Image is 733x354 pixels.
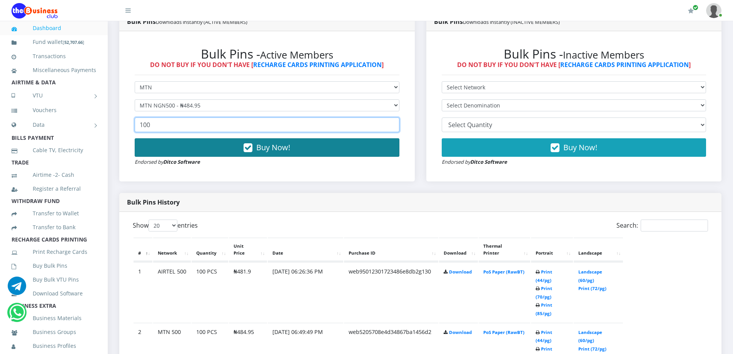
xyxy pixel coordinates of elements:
[12,271,96,289] a: Buy Bulk VTU Pins
[563,48,644,62] small: Inactive Members
[260,48,333,62] small: Active Members
[268,238,343,262] th: Date: activate to sort column ascending
[127,198,180,206] strong: Bulk Pins History
[150,60,384,69] strong: DO NOT BUY IF YOU DON'T HAVE [ ]
[9,309,25,322] a: Chat for support
[560,60,689,69] a: RECHARGE CARDS PRINTING APPLICATION
[192,262,228,322] td: 100 PCS
[536,302,552,316] a: Print (85/pg)
[442,138,706,157] button: Buy Now!
[12,257,96,275] a: Buy Bulk Pins
[192,238,228,262] th: Quantity: activate to sort column ascending
[12,47,96,65] a: Transactions
[483,329,524,335] a: PoS Paper (RawBT)
[133,220,198,232] label: Show entries
[470,158,507,165] strong: Ditco Software
[12,19,96,37] a: Dashboard
[578,329,602,344] a: Landscape (60/pg)
[563,142,597,153] span: Buy Now!
[706,3,721,18] img: User
[693,5,698,10] span: Renew/Upgrade Subscription
[134,262,152,322] td: 1
[531,238,573,262] th: Portrait: activate to sort column ascending
[8,282,26,295] a: Chat for support
[688,8,694,14] i: Renew/Upgrade Subscription
[578,269,602,283] a: Landscape (60/pg)
[127,17,247,26] strong: Bulk Pins
[574,238,623,262] th: Landscape: activate to sort column ascending
[156,18,247,25] small: Downloads instantly (ACTIVE MEMBERS)
[153,262,191,322] td: AIRTEL 500
[12,61,96,79] a: Miscellaneous Payments
[268,262,343,322] td: [DATE] 06:26:36 PM
[12,3,58,18] img: Logo
[578,285,606,291] a: Print (72/pg)
[442,158,507,165] small: Endorsed by
[12,86,96,105] a: VTU
[163,158,200,165] strong: Ditco Software
[135,158,200,165] small: Endorsed by
[12,243,96,261] a: Print Recharge Cards
[344,238,438,262] th: Purchase ID: activate to sort column ascending
[439,238,478,262] th: Download: activate to sort column ascending
[135,138,399,157] button: Buy Now!
[479,238,530,262] th: Thermal Printer: activate to sort column ascending
[12,115,96,134] a: Data
[12,101,96,119] a: Vouchers
[536,285,552,300] a: Print (70/pg)
[449,329,472,335] a: Download
[64,39,83,45] b: 52,707.66
[463,18,560,25] small: Downloads instantly (INACTIVE MEMBERS)
[149,220,177,232] select: Showentries
[12,285,96,302] a: Download Software
[12,180,96,198] a: Register a Referral
[457,60,691,69] strong: DO NOT BUY IF YOU DON'T HAVE [ ]
[253,60,382,69] a: RECHARGE CARDS PRINTING APPLICATION
[536,329,552,344] a: Print (44/pg)
[153,238,191,262] th: Network: activate to sort column ascending
[641,220,708,232] input: Search:
[344,262,438,322] td: web95012301723486e8db2g130
[229,262,267,322] td: ₦481.9
[256,142,290,153] span: Buy Now!
[483,269,524,275] a: PoS Paper (RawBT)
[434,17,560,26] strong: Bulk Pins
[578,346,606,352] a: Print (72/pg)
[536,269,552,283] a: Print (44/pg)
[442,47,706,61] h2: Bulk Pins -
[449,269,472,275] a: Download
[12,323,96,341] a: Business Groups
[229,238,267,262] th: Unit Price: activate to sort column ascending
[12,141,96,159] a: Cable TV, Electricity
[134,238,152,262] th: #: activate to sort column descending
[12,166,96,184] a: Airtime -2- Cash
[135,117,399,132] input: Enter Quantity
[12,309,96,327] a: Business Materials
[63,39,84,45] small: [ ]
[135,47,399,61] h2: Bulk Pins -
[12,218,96,236] a: Transfer to Bank
[616,220,708,232] label: Search:
[12,33,96,51] a: Fund wallet[52,707.66]
[12,205,96,222] a: Transfer to Wallet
